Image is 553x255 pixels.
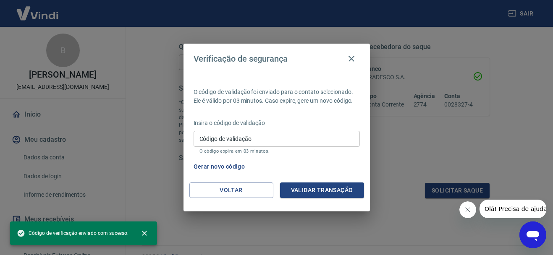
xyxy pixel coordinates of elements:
[135,224,154,242] button: close
[190,159,249,174] button: Gerar novo código
[17,229,128,237] span: Código de verificação enviado com sucesso.
[199,148,354,154] p: O código expira em 03 minutos.
[5,6,71,13] span: Olá! Precisa de ajuda?
[480,200,546,218] iframe: Mensagem da empresa
[280,182,364,198] button: Validar transação
[459,201,476,218] iframe: Fechar mensagem
[519,221,546,248] iframe: Botão para abrir a janela de mensagens
[194,119,360,127] p: Insira o código de validação
[189,182,273,198] button: Voltar
[194,54,288,64] h4: Verificação de segurança
[194,88,360,105] p: O código de validação foi enviado para o contato selecionado. Ele é válido por 03 minutos. Caso e...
